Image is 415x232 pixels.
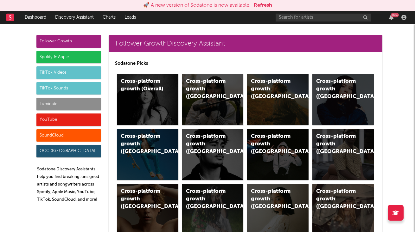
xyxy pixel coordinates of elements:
a: Cross-platform growth ([GEOGRAPHIC_DATA]) [247,74,309,125]
div: SoundCloud [36,129,101,142]
a: Cross-platform growth ([GEOGRAPHIC_DATA]) [182,129,244,180]
a: Cross-platform growth (Overall) [117,74,178,125]
p: Sodatone Picks [115,60,376,67]
div: Luminate [36,98,101,110]
div: 🚀 A new version of Sodatone is now available. [143,2,251,9]
div: Cross-platform growth ([GEOGRAPHIC_DATA]) [121,188,164,211]
button: Refresh [254,2,272,9]
a: Cross-platform growth ([GEOGRAPHIC_DATA]) [117,129,178,180]
input: Search for artists [276,14,371,21]
div: Cross-platform growth ([GEOGRAPHIC_DATA]/GSA) [251,133,294,156]
button: 99+ [389,15,393,20]
a: Leads [120,11,140,24]
div: Cross-platform growth (Overall) [121,78,164,93]
div: Cross-platform growth ([GEOGRAPHIC_DATA]) [121,133,164,156]
p: Sodatone Discovery Assistants help you find breaking, unsigned artists and songwriters across Spo... [37,166,101,204]
div: Follower Growth [36,35,101,48]
a: Follower GrowthDiscovery Assistant [109,35,382,52]
a: Dashboard [20,11,51,24]
a: Cross-platform growth ([GEOGRAPHIC_DATA]) [312,129,374,180]
div: TikTok Sounds [36,82,101,95]
div: Cross-platform growth ([GEOGRAPHIC_DATA]) [186,78,229,101]
div: TikTok Videos [36,66,101,79]
div: OCC ([GEOGRAPHIC_DATA]) [36,145,101,157]
div: Cross-platform growth ([GEOGRAPHIC_DATA]) [186,133,229,156]
a: Charts [98,11,120,24]
a: Cross-platform growth ([GEOGRAPHIC_DATA]) [182,74,244,125]
div: Cross-platform growth ([GEOGRAPHIC_DATA]) [316,133,359,156]
div: Cross-platform growth ([GEOGRAPHIC_DATA]) [316,188,359,211]
div: YouTube [36,113,101,126]
div: Cross-platform growth ([GEOGRAPHIC_DATA]) [316,78,359,101]
a: Discovery Assistant [51,11,98,24]
div: Cross-platform growth ([GEOGRAPHIC_DATA]) [251,78,294,101]
div: Spotify & Apple [36,51,101,64]
a: Cross-platform growth ([GEOGRAPHIC_DATA]) [312,74,374,125]
div: 99 + [391,13,399,17]
div: Cross-platform growth ([GEOGRAPHIC_DATA]) [186,188,229,211]
div: Cross-platform growth ([GEOGRAPHIC_DATA]) [251,188,294,211]
a: Cross-platform growth ([GEOGRAPHIC_DATA]/GSA) [247,129,309,180]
